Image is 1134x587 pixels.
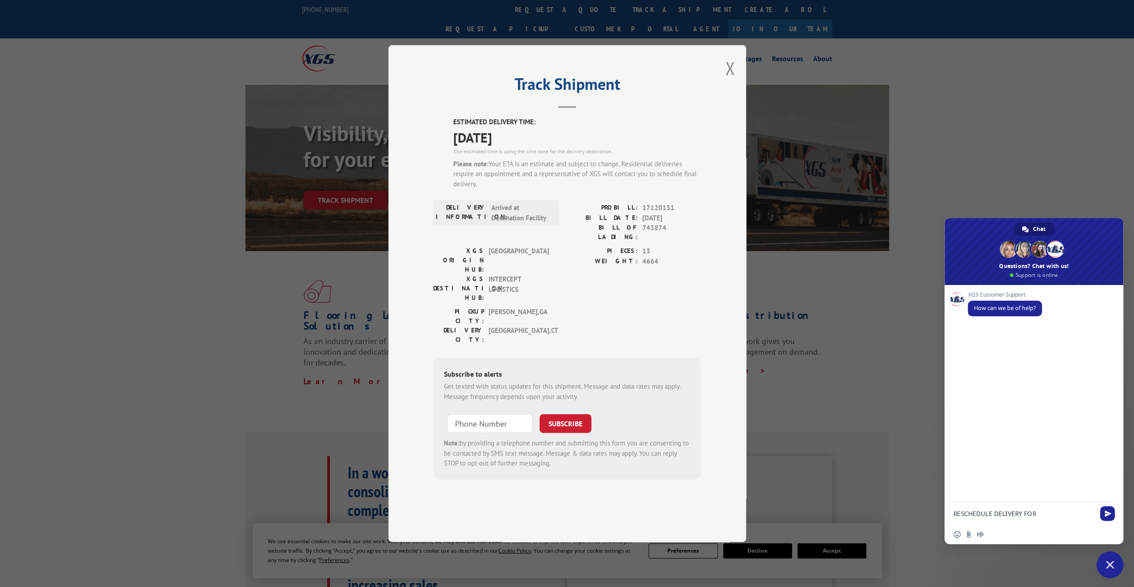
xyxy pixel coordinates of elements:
[567,246,638,256] label: PIECES:
[953,531,961,538] span: Insert an emoji
[567,223,638,242] label: BILL OF LADING:
[953,510,1095,518] textarea: Compose your message...
[433,326,484,344] label: DELIVERY CITY:
[974,304,1036,312] span: How can we be of help?
[567,203,638,213] label: PROBILL:
[433,274,484,302] label: XGS DESTINATION HUB:
[488,326,548,344] span: [GEOGRAPHIC_DATA] , CT
[1096,551,1123,578] div: Close chat
[642,256,701,267] span: 4664
[444,439,460,447] strong: Note:
[444,382,691,402] div: Get texted with status updates for this shipment. Message and data rates may apply. Message frequ...
[642,246,701,256] span: 13
[453,117,701,127] label: ESTIMATED DELIVERY TIME:
[567,256,638,267] label: WEIGHT:
[1100,506,1115,521] span: Send
[968,292,1042,298] span: XGS Customer Support
[433,246,484,274] label: XGS ORIGIN HUB:
[1033,222,1045,236] span: Chat
[453,147,701,155] div: The estimated time is using the time zone for the delivery destination.
[965,531,972,538] span: Send a file
[433,78,701,95] h2: Track Shipment
[567,213,638,223] label: BILL DATE:
[1014,222,1054,236] div: Chat
[642,213,701,223] span: [DATE]
[444,438,691,469] div: by providing a telephone number and submitting this form you are consenting to be contacted by SM...
[436,203,486,223] label: DELIVERY INFORMATION:
[491,203,551,223] span: Arrived at Destination Facility
[447,414,532,433] input: Phone Number
[453,159,489,168] strong: Please note:
[488,307,548,326] span: [PERSON_NAME] , GA
[642,203,701,213] span: 17120131
[433,307,484,326] label: PICKUP CITY:
[488,274,548,302] span: INTERCEPT LOGISTICS
[444,369,691,382] div: Subscribe to alerts
[642,223,701,242] span: 743874
[977,531,984,538] span: Audio message
[540,414,591,433] button: SUBSCRIBE
[488,246,548,274] span: [GEOGRAPHIC_DATA]
[453,127,701,147] span: [DATE]
[725,56,735,80] button: Close modal
[453,159,701,189] div: Your ETA is an estimate and subject to change. Residential deliveries require an appointment and ...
